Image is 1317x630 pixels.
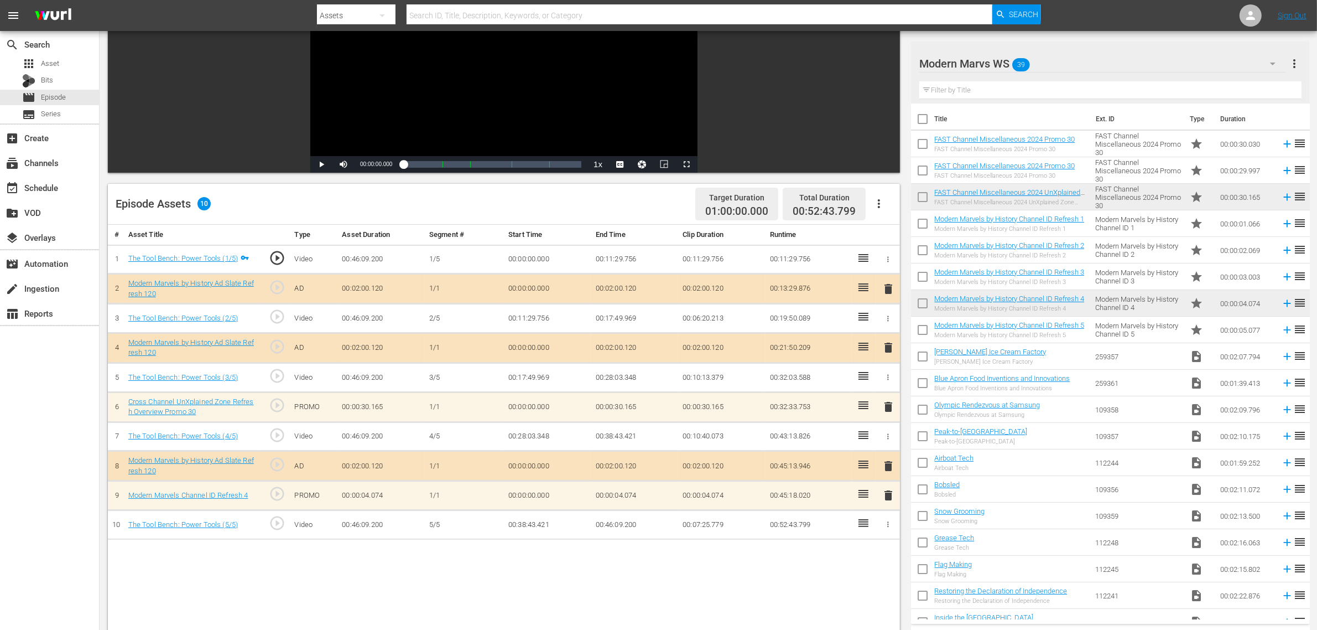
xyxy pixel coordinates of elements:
[678,422,766,451] td: 00:10:40.073
[591,304,679,333] td: 00:17:49.969
[504,245,591,274] td: 00:00:00.000
[269,308,285,325] span: play_circle_outline
[1216,556,1277,582] td: 00:02:15.802
[934,491,960,498] div: Bobsled
[128,254,238,262] a: The Tool Bench: Power Tools (1/5)
[1281,616,1293,628] svg: Add to Episode
[1281,138,1293,150] svg: Add to Episode
[7,9,20,22] span: menu
[1216,582,1277,609] td: 00:02:22.876
[108,451,124,481] td: 8
[1091,582,1185,609] td: 112241
[934,199,1086,206] div: FAST Channel Miscellaneous 2024 UnXplained Zone Overview Promo 30
[1293,349,1306,363] span: reorder
[1293,137,1306,150] span: reorder
[678,481,766,510] td: 00:00:04.074
[934,464,974,472] div: Airboat Tech
[631,156,653,173] button: Jump To Time
[934,534,974,542] a: Grease Tech
[1293,482,1306,495] span: reorder
[1216,157,1277,184] td: 00:00:29.997
[678,510,766,540] td: 00:07:25.779
[1216,476,1277,503] td: 00:02:11.072
[360,161,392,167] span: 00:00:00.000
[1293,270,1306,283] span: reorder
[1190,137,1203,151] span: Promo
[766,245,853,274] td: 00:11:29.756
[1190,270,1203,283] span: Promo
[108,225,124,245] th: #
[269,515,285,531] span: play_circle_outline
[124,225,259,245] th: Asset Title
[403,161,581,168] div: Progress Bar
[128,314,238,322] a: The Tool Bench: Power Tools (2/5)
[6,132,19,145] span: Create
[766,363,853,393] td: 00:32:03.588
[6,307,19,321] span: Reports
[22,91,35,104] span: Episode
[1091,503,1185,529] td: 109359
[1091,343,1185,370] td: 259357
[504,225,591,245] th: Start Time
[290,510,337,540] td: Video
[425,225,504,245] th: Segment #
[290,225,337,245] th: Type
[290,451,337,481] td: AD
[504,510,591,540] td: 00:38:43.421
[934,252,1084,259] div: Modern Marvels by History Channel ID Refresh 2
[1216,184,1277,210] td: 00:00:30.165
[591,481,679,510] td: 00:00:04.074
[678,274,766,304] td: 00:02:00.120
[1190,376,1203,390] span: Video
[882,341,895,354] span: delete
[934,146,1075,153] div: FAST Channel Miscellaneous 2024 Promo 30
[934,427,1027,436] a: Peak-to-[GEOGRAPHIC_DATA]
[6,182,19,195] span: Schedule
[290,422,337,451] td: Video
[1293,562,1306,575] span: reorder
[504,274,591,304] td: 00:00:00.000
[678,304,766,333] td: 00:06:20.213
[591,422,679,451] td: 00:38:43.421
[1293,376,1306,389] span: reorder
[934,518,985,525] div: Snow Grooming
[269,486,285,502] span: play_circle_outline
[1091,131,1185,157] td: FAST Channel Miscellaneous 2024 Promo 30
[1281,271,1293,283] svg: Add to Episode
[41,92,66,103] span: Episode
[504,333,591,363] td: 00:00:00.000
[269,368,285,384] span: play_circle_outline
[1293,402,1306,416] span: reorder
[1216,423,1277,450] td: 00:02:10.175
[6,206,19,220] span: VOD
[1293,588,1306,602] span: reorder
[1091,396,1185,423] td: 109358
[425,451,504,481] td: 1/1
[108,304,124,333] td: 3
[128,279,254,298] a: Modern Marvels by History Ad Slate Refresh 120
[1288,50,1302,77] button: more_vert
[882,458,895,474] button: delete
[337,392,425,422] td: 00:00:30.165
[1293,535,1306,549] span: reorder
[337,274,425,304] td: 00:02:00.120
[337,245,425,274] td: 00:46:09.200
[108,363,124,393] td: 5
[591,245,679,274] td: 00:11:29.756
[934,278,1084,286] div: Modern Marvels by History Channel ID Refresh 3
[919,48,1286,79] div: Modern Marvs WS
[1281,244,1293,256] svg: Add to Episode
[290,245,337,274] td: Video
[587,156,609,173] button: Playback Rate
[1281,350,1293,363] svg: Add to Episode
[128,338,254,357] a: Modern Marvels by History Ad Slate Refresh 120
[1293,243,1306,256] span: reorder
[882,489,895,502] span: delete
[6,282,19,296] span: Ingestion
[1281,404,1293,416] svg: Add to Episode
[1091,157,1185,184] td: FAST Channel Miscellaneous 2024 Promo 30
[337,422,425,451] td: 00:46:09.200
[290,304,337,333] td: Video
[1089,104,1183,135] th: Ext. ID
[290,363,337,393] td: Video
